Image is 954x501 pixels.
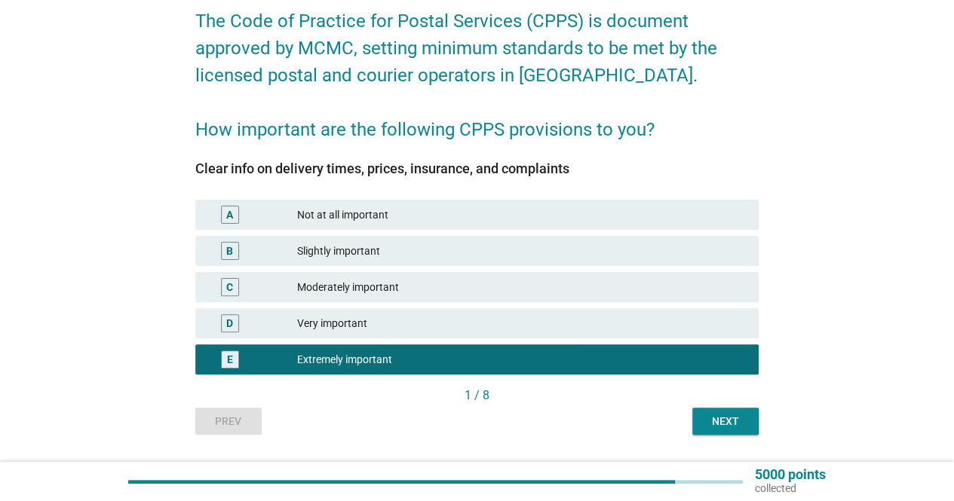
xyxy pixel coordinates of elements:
[297,206,747,224] div: Not at all important
[704,414,747,429] div: Next
[227,352,233,368] div: E
[297,242,747,260] div: Slightly important
[755,481,826,495] p: collected
[755,468,826,481] p: 5000 points
[226,316,233,331] div: D
[195,386,759,405] div: 1 / 8
[226,243,233,259] div: B
[692,408,759,435] button: Next
[297,314,747,332] div: Very important
[226,280,233,295] div: C
[226,207,233,223] div: A
[297,278,747,296] div: Moderately important
[297,350,747,368] div: Extremely important
[195,158,759,179] div: Clear info on delivery times, prices, insurance, and complaints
